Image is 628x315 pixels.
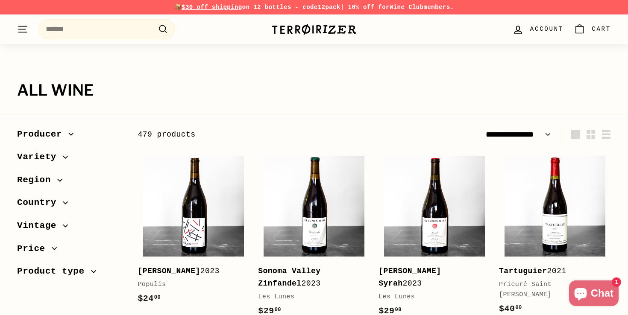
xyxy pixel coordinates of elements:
div: 479 products [138,128,374,141]
a: Cart [569,17,616,42]
div: 2023 [258,265,361,290]
button: Product type [17,262,124,285]
div: 2023 [379,265,482,290]
b: [PERSON_NAME] Syrah [379,267,441,288]
div: Populis [138,280,241,290]
div: Les Lunes [379,292,482,302]
h1: All wine [17,82,611,99]
sup: 00 [154,295,161,300]
div: Prieuré Saint [PERSON_NAME] [499,280,602,300]
button: Country [17,193,124,216]
button: Vintage [17,216,124,239]
span: Region [17,173,57,187]
span: Product type [17,264,91,279]
button: Region [17,171,124,194]
button: Price [17,239,124,262]
span: $40 [499,304,522,314]
inbox-online-store-chat: Shopify online store chat [566,280,621,308]
b: Tartuguier [499,267,547,275]
div: Les Lunes [258,292,361,302]
sup: 00 [515,305,522,311]
span: Producer [17,127,68,142]
span: Account [530,24,563,34]
a: [PERSON_NAME]2023Populis [138,150,249,314]
span: Country [17,195,63,210]
span: Variety [17,150,63,164]
div: 2021 [499,265,602,277]
b: [PERSON_NAME] [138,267,200,275]
span: $30 off shipping [182,4,242,11]
a: Account [507,17,569,42]
button: Variety [17,148,124,171]
button: Producer [17,125,124,148]
span: Vintage [17,219,63,233]
span: Price [17,242,52,256]
div: 2023 [138,265,241,277]
strong: 12pack [318,4,340,11]
sup: 00 [395,307,402,313]
span: $24 [138,294,161,303]
sup: 00 [275,307,281,313]
b: Sonoma Valley Zinfandel [258,267,320,288]
p: 📦 on 12 bottles - code | 10% off for members. [17,3,611,12]
a: Wine Club [390,4,424,11]
span: Cart [592,24,611,34]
